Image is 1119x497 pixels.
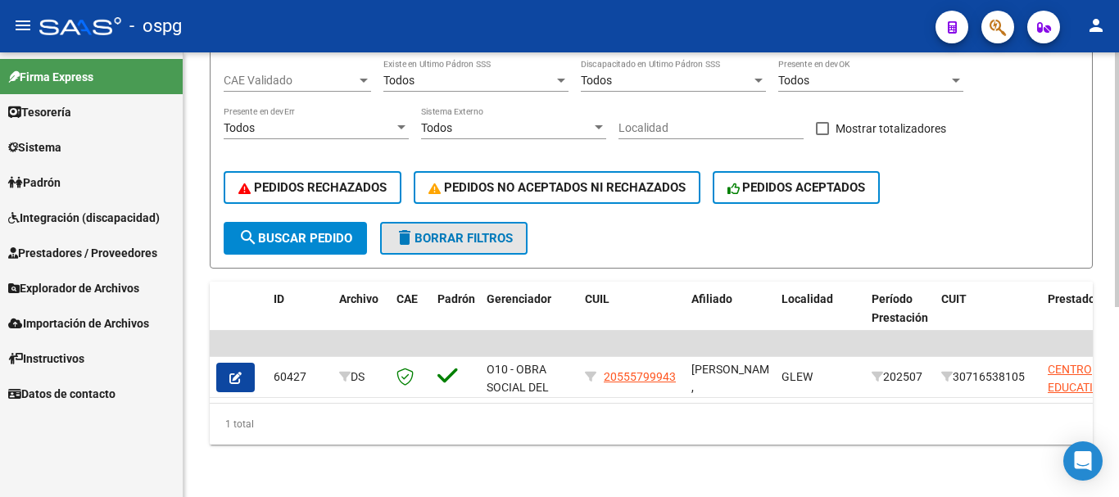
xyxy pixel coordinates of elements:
datatable-header-cell: Período Prestación [865,282,935,354]
datatable-header-cell: Afiliado [685,282,775,354]
span: Firma Express [8,68,93,86]
datatable-header-cell: CAE [390,282,431,354]
span: Localidad [781,292,833,305]
span: Tesorería [8,103,71,121]
span: Buscar Pedido [238,231,352,246]
datatable-header-cell: Archivo [333,282,390,354]
span: Todos [421,121,452,134]
span: 20555799943 [604,370,676,383]
div: DS [339,368,383,386]
span: PEDIDOS RECHAZADOS [238,180,387,195]
mat-icon: delete [395,228,415,247]
span: ID [274,292,284,305]
div: Open Intercom Messenger [1063,441,1103,481]
span: Archivo [339,292,378,305]
span: Todos [581,74,612,87]
span: PEDIDOS ACEPTADOS [727,180,866,195]
mat-icon: person [1086,16,1106,35]
datatable-header-cell: Gerenciador [480,282,578,354]
div: 202507 [872,368,928,386]
span: O10 - OBRA SOCIAL DEL PERSONAL GRAFICO [487,363,549,431]
span: Gerenciador [487,292,551,305]
span: Período Prestación [872,292,928,324]
button: PEDIDOS ACEPTADOS [713,171,881,204]
datatable-header-cell: CUIL [578,282,685,354]
span: Importación de Archivos [8,314,149,332]
div: 1 total [210,404,1093,445]
span: Borrar Filtros [395,231,513,246]
span: Prestadores / Proveedores [8,244,157,262]
span: - ospg [129,8,182,44]
button: PEDIDOS NO ACEPTADOS NI RECHAZADOS [414,171,700,204]
span: Padrón [437,292,475,305]
datatable-header-cell: Localidad [775,282,865,354]
mat-icon: menu [13,16,33,35]
span: Instructivos [8,350,84,368]
button: Buscar Pedido [224,222,367,255]
span: Todos [224,121,255,134]
span: GLEW [781,370,813,383]
span: [PERSON_NAME] , [691,363,779,395]
mat-icon: search [238,228,258,247]
span: Prestador [1048,292,1099,305]
span: Todos [778,74,809,87]
span: CAE Validado [224,74,356,88]
span: Explorador de Archivos [8,279,139,297]
span: Datos de contacto [8,385,116,403]
button: PEDIDOS RECHAZADOS [224,171,401,204]
span: PEDIDOS NO ACEPTADOS NI RECHAZADOS [428,180,686,195]
span: Integración (discapacidad) [8,209,160,227]
span: Sistema [8,138,61,156]
span: Padrón [8,174,61,192]
span: CUIL [585,292,609,305]
button: Borrar Filtros [380,222,528,255]
span: CUIT [941,292,967,305]
span: Afiliado [691,292,732,305]
span: Todos [383,74,415,87]
datatable-header-cell: CUIT [935,282,1041,354]
datatable-header-cell: Padrón [431,282,480,354]
datatable-header-cell: ID [267,282,333,354]
span: CAE [396,292,418,305]
div: 60427 [274,368,326,386]
div: 30716538105 [941,368,1035,386]
span: Mostrar totalizadores [836,119,946,138]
